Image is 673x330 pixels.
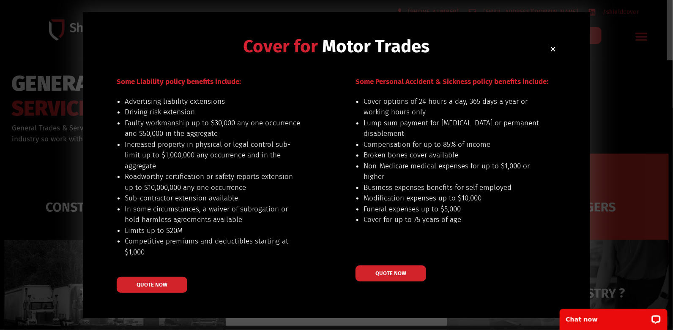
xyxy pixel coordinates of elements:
[550,46,556,52] a: Close
[125,225,301,236] li: Limits up to $20M
[364,182,540,193] li: Business expenses benefits for self employed
[125,139,301,172] li: Increased property in physical or legal control sub-limit up to $1,000,000 any occurrence and in ...
[356,77,548,86] span: Some Personal Accident & Sickness policy benefits include:
[243,36,318,57] span: Cover for
[356,265,426,281] a: QUOTE NOW
[137,282,167,287] span: QUOTE NOW
[125,107,301,118] li: Driving risk extension
[554,303,673,330] iframe: LiveChat chat widget
[364,118,540,139] li: Lump sum payment for [MEDICAL_DATA] or permanent disablement
[125,193,301,204] li: Sub-contractor extension available
[364,161,540,182] li: Non-Medicare medical expenses for up to $1,000 or higher
[125,236,301,257] li: Competitive premiums and deductibles starting at $1,000
[364,96,540,118] li: Cover options of 24 hours a day, 365 days a year or working hours only
[364,193,540,204] li: Modification expenses up to $10,000
[125,171,301,193] li: Roadworthy certification or safety reports extension up to $10,000,000 any one occurrence
[323,36,430,57] span: Motor Trades
[364,214,540,225] li: Cover for up to 75 years of age
[125,118,301,139] li: Faulty workmanship up to $30,000 any one occurrence and $50,000 in the aggregate
[125,204,301,225] li: In some circumstances, a waiver of subrogation or hold harmless agreements available
[364,150,540,161] li: Broken bones cover available
[364,204,540,215] li: Funeral expenses up to $5,000
[117,77,241,86] span: Some Liability policy benefits include:
[375,270,406,276] span: QUOTE NOW
[125,96,301,107] li: Advertising liability extensions
[117,277,187,293] a: QUOTE NOW
[364,139,540,150] li: Compensation for up to 85% of income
